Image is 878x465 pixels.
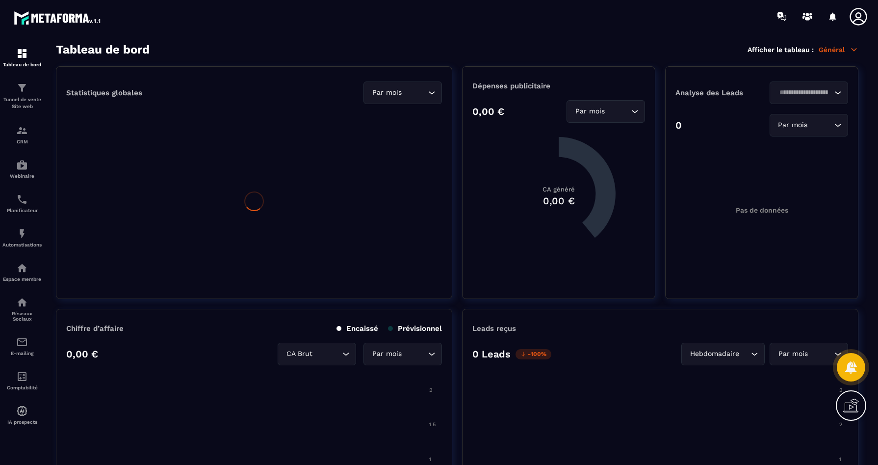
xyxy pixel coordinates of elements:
p: 0,00 € [472,106,504,117]
a: formationformationTunnel de vente Site web [2,75,42,117]
div: Search for option [363,82,442,104]
input: Search for option [314,349,340,359]
tspan: 2 [839,421,842,428]
img: formation [16,125,28,137]
p: Espace membre [2,276,42,282]
input: Search for option [404,349,426,359]
p: Tunnel de vente Site web [2,96,42,110]
div: Search for option [567,100,645,123]
span: Par mois [573,106,607,117]
img: scheduler [16,193,28,205]
a: automationsautomationsEspace membre [2,255,42,289]
span: Par mois [776,120,810,131]
a: automationsautomationsAutomatisations [2,220,42,255]
img: social-network [16,297,28,308]
p: Prévisionnel [388,324,442,333]
input: Search for option [741,349,749,359]
p: Statistiques globales [66,88,142,97]
a: formationformationCRM [2,117,42,152]
div: Search for option [770,114,848,137]
p: Leads reçus [472,324,516,333]
img: automations [16,228,28,240]
input: Search for option [404,87,426,98]
input: Search for option [607,106,629,117]
p: CRM [2,139,42,144]
p: Encaissé [336,324,378,333]
span: Par mois [370,87,404,98]
p: Afficher le tableau : [748,46,814,54]
h3: Tableau de bord [56,43,150,56]
p: Chiffre d’affaire [66,324,124,333]
p: Réseaux Sociaux [2,311,42,322]
tspan: 1 [429,456,431,463]
p: 0 [675,119,682,131]
p: Général [819,45,858,54]
div: Search for option [363,343,442,365]
div: Search for option [681,343,765,365]
a: accountantaccountantComptabilité [2,363,42,398]
tspan: 2 [429,387,432,393]
span: Hebdomadaire [688,349,741,359]
span: Par mois [776,349,810,359]
tspan: 1 [839,456,841,463]
input: Search for option [810,349,832,359]
img: automations [16,262,28,274]
p: Automatisations [2,242,42,247]
p: Dépenses publicitaire [472,82,645,90]
p: 0 Leads [472,348,511,360]
div: Search for option [770,82,848,104]
p: E-mailing [2,351,42,356]
input: Search for option [810,120,832,131]
img: accountant [16,371,28,383]
div: Search for option [278,343,356,365]
span: CA Brut [284,349,314,359]
p: IA prospects [2,419,42,425]
a: emailemailE-mailing [2,329,42,363]
img: formation [16,82,28,94]
img: automations [16,405,28,417]
p: Planificateur [2,208,42,213]
a: automationsautomationsWebinaire [2,152,42,186]
img: logo [14,9,102,27]
p: Tableau de bord [2,62,42,67]
a: schedulerschedulerPlanificateur [2,186,42,220]
img: formation [16,48,28,59]
p: Comptabilité [2,385,42,390]
p: Webinaire [2,173,42,179]
p: Pas de données [736,206,788,214]
a: social-networksocial-networkRéseaux Sociaux [2,289,42,329]
div: Search for option [770,343,848,365]
p: Analyse des Leads [675,88,762,97]
img: email [16,336,28,348]
tspan: 1.5 [429,421,436,428]
a: formationformationTableau de bord [2,40,42,75]
p: 0,00 € [66,348,98,360]
input: Search for option [776,87,832,98]
p: -100% [516,349,551,359]
img: automations [16,159,28,171]
span: Par mois [370,349,404,359]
